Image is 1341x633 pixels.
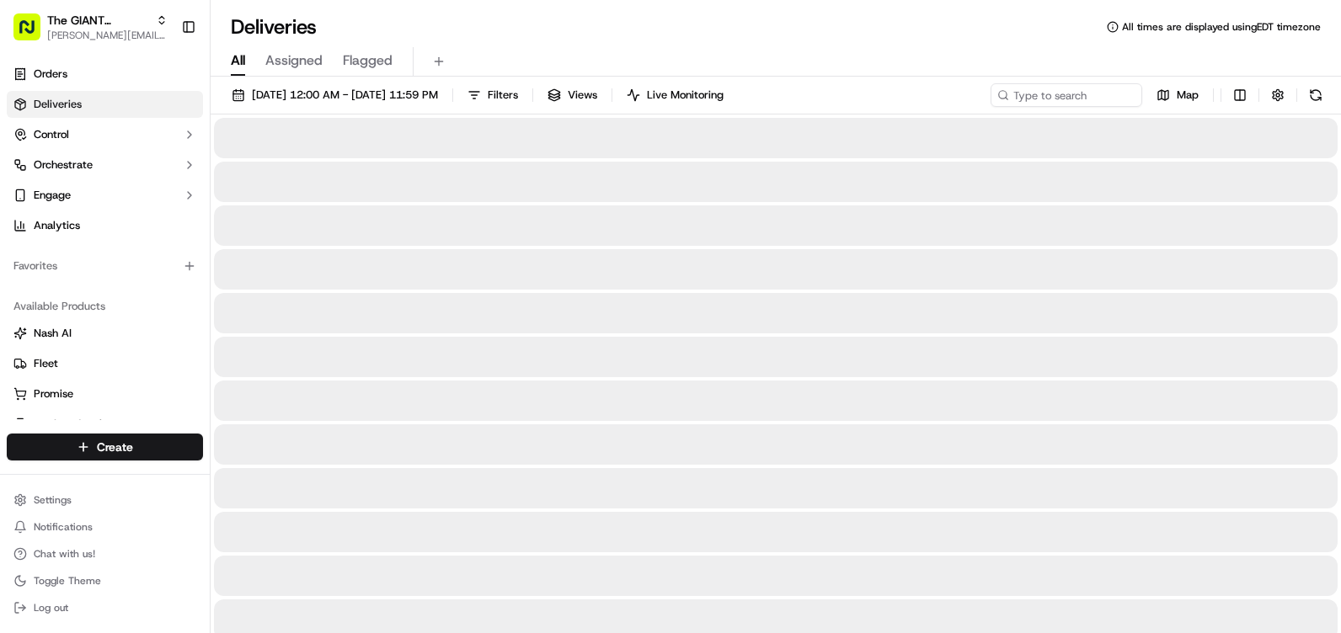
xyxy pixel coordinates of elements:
[7,515,203,539] button: Notifications
[1177,88,1199,103] span: Map
[7,91,203,118] a: Deliveries
[34,417,115,432] span: Product Catalog
[47,29,168,42] button: [PERSON_NAME][EMAIL_ADDRESS][DOMAIN_NAME]
[34,66,67,82] span: Orders
[13,417,196,432] a: Product Catalog
[1304,83,1328,107] button: Refresh
[265,51,323,71] span: Assigned
[224,83,446,107] button: [DATE] 12:00 AM - [DATE] 11:59 PM
[34,218,80,233] span: Analytics
[647,88,724,103] span: Live Monitoring
[13,326,196,341] a: Nash AI
[7,411,203,438] button: Product Catalog
[34,547,95,561] span: Chat with us!
[991,83,1142,107] input: Type to search
[7,152,203,178] button: Orchestrate
[568,88,597,103] span: Views
[7,212,203,239] a: Analytics
[7,542,203,566] button: Chat with us!
[34,97,82,112] span: Deliveries
[7,434,203,460] button: Create
[7,569,203,593] button: Toggle Theme
[47,12,149,29] button: The GIANT Company
[7,596,203,620] button: Log out
[97,439,133,455] span: Create
[540,83,605,107] button: Views
[7,121,203,148] button: Control
[13,356,196,371] a: Fleet
[7,7,174,47] button: The GIANT Company[PERSON_NAME][EMAIL_ADDRESS][DOMAIN_NAME]
[7,293,203,320] div: Available Products
[34,601,68,614] span: Log out
[7,320,203,347] button: Nash AI
[1122,20,1321,34] span: All times are displayed using EDT timezone
[13,386,196,402] a: Promise
[619,83,731,107] button: Live Monitoring
[34,188,71,203] span: Engage
[34,356,58,371] span: Fleet
[1149,83,1206,107] button: Map
[231,51,245,71] span: All
[7,182,203,209] button: Engage
[7,350,203,377] button: Fleet
[34,157,93,173] span: Orchestrate
[7,488,203,512] button: Settings
[7,380,203,407] button: Promise
[7,61,203,88] a: Orders
[231,13,317,40] h1: Deliveries
[34,127,69,142] span: Control
[34,493,72,507] span: Settings
[7,253,203,279] div: Favorites
[34,574,101,588] span: Toggle Theme
[34,386,73,402] span: Promise
[460,83,526,107] button: Filters
[34,326,72,341] span: Nash AI
[252,88,438,103] span: [DATE] 12:00 AM - [DATE] 11:59 PM
[34,520,93,534] span: Notifications
[488,88,518,103] span: Filters
[343,51,393,71] span: Flagged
